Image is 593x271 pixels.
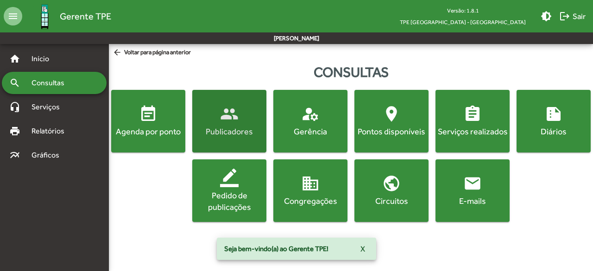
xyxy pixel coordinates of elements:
[301,174,320,193] mat-icon: domain
[192,90,266,152] button: Publicadores
[463,174,482,193] mat-icon: email
[382,105,401,123] mat-icon: location_on
[559,8,586,25] span: Sair
[435,159,510,222] button: E-mails
[353,240,372,257] button: X
[517,90,591,152] button: Diários
[224,244,328,253] span: Seja bem-vindo(a) ao Gerente TPE!
[4,7,22,25] mat-icon: menu
[435,90,510,152] button: Serviços realizados
[9,101,20,113] mat-icon: headset_mic
[356,126,427,137] div: Pontos disponíveis
[111,90,185,152] button: Agenda por ponto
[220,105,239,123] mat-icon: people
[26,53,63,64] span: Início
[301,105,320,123] mat-icon: manage_accounts
[541,11,552,22] mat-icon: brightness_medium
[437,126,508,137] div: Serviços realizados
[463,105,482,123] mat-icon: assignment
[192,159,266,222] button: Pedido de publicações
[60,9,111,24] span: Gerente TPE
[22,1,111,32] a: Gerente TPE
[30,1,60,32] img: Logo
[9,126,20,137] mat-icon: print
[139,105,158,123] mat-icon: event_note
[354,159,429,222] button: Circuitos
[194,189,265,213] div: Pedido de publicações
[273,159,347,222] button: Congregações
[437,195,508,207] div: E-mails
[354,90,429,152] button: Pontos disponíveis
[559,11,570,22] mat-icon: logout
[113,48,124,58] mat-icon: arrow_back
[275,195,346,207] div: Congregações
[392,5,533,16] div: Versão: 1.8.1
[26,101,72,113] span: Serviços
[26,150,72,161] span: Gráficos
[392,16,533,28] span: TPE [GEOGRAPHIC_DATA] - [GEOGRAPHIC_DATA]
[194,126,265,137] div: Publicadores
[113,48,191,58] span: Voltar para página anterior
[9,77,20,88] mat-icon: search
[382,174,401,193] mat-icon: public
[220,169,239,187] mat-icon: border_color
[9,150,20,161] mat-icon: multiline_chart
[518,126,589,137] div: Diários
[544,105,563,123] mat-icon: summarize
[113,126,183,137] div: Agenda por ponto
[273,90,347,152] button: Gerência
[356,195,427,207] div: Circuitos
[275,126,346,137] div: Gerência
[555,8,589,25] button: Sair
[9,53,20,64] mat-icon: home
[26,126,76,137] span: Relatórios
[109,62,593,82] div: Consultas
[26,77,76,88] span: Consultas
[360,240,365,257] span: X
